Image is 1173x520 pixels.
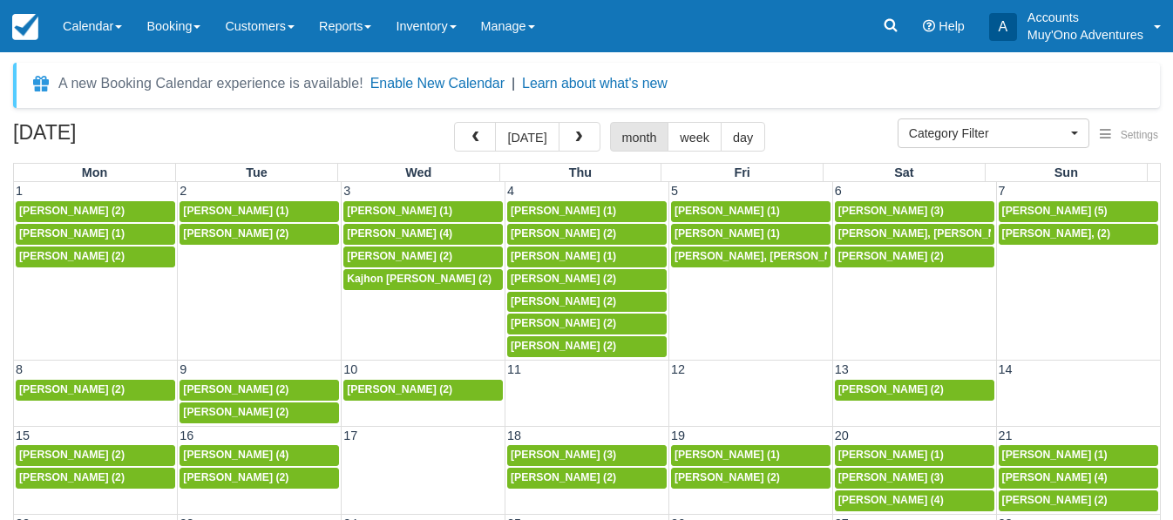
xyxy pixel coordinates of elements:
[58,73,363,94] div: A new Booking Calendar experience is available!
[522,76,668,91] a: Learn about what's new
[505,429,523,442] span: 18
[507,314,667,334] a: [PERSON_NAME] (2)
[178,429,195,442] span: 16
[838,227,1039,240] span: [PERSON_NAME], [PERSON_NAME] (2)
[898,118,1089,148] button: Category Filter
[833,429,851,442] span: 20
[19,471,125,483] span: [PERSON_NAME] (2)
[178,184,188,198] span: 2
[675,227,780,240] span: [PERSON_NAME] (1)
[246,165,268,179] span: Tue
[507,246,667,267] a: [PERSON_NAME] (1)
[342,429,359,442] span: 17
[180,201,339,222] a: [PERSON_NAME] (1)
[675,449,780,461] span: [PERSON_NAME] (1)
[180,380,339,401] a: [PERSON_NAME] (2)
[838,205,944,217] span: [PERSON_NAME] (3)
[343,246,503,267] a: [PERSON_NAME] (2)
[511,449,616,461] span: [PERSON_NAME] (3)
[668,122,722,152] button: week
[669,184,680,198] span: 5
[671,468,831,489] a: [PERSON_NAME] (2)
[511,205,616,217] span: [PERSON_NAME] (1)
[835,201,994,222] a: [PERSON_NAME] (3)
[997,362,1014,376] span: 14
[13,122,234,154] h2: [DATE]
[1089,123,1169,148] button: Settings
[511,340,616,352] span: [PERSON_NAME] (2)
[997,184,1007,198] span: 7
[343,380,503,401] a: [PERSON_NAME] (2)
[180,402,339,423] a: [PERSON_NAME] (2)
[923,20,935,32] i: Help
[14,362,24,376] span: 8
[671,201,831,222] a: [PERSON_NAME] (1)
[183,449,288,461] span: [PERSON_NAME] (4)
[511,250,616,262] span: [PERSON_NAME] (1)
[569,165,592,179] span: Thu
[19,205,125,217] span: [PERSON_NAME] (2)
[939,19,965,33] span: Help
[1121,129,1158,141] span: Settings
[671,246,831,267] a: [PERSON_NAME], [PERSON_NAME] (2)
[183,471,288,483] span: [PERSON_NAME] (2)
[347,383,452,395] span: [PERSON_NAME] (2)
[12,14,38,40] img: checkfront-main-nav-mini-logo.png
[909,125,1067,142] span: Category Filter
[511,471,616,483] span: [PERSON_NAME] (2)
[347,250,452,262] span: [PERSON_NAME] (2)
[180,445,339,466] a: [PERSON_NAME] (4)
[505,184,516,198] span: 4
[675,205,780,217] span: [PERSON_NAME] (1)
[1027,9,1143,26] p: Accounts
[19,449,125,461] span: [PERSON_NAME] (2)
[183,406,288,418] span: [PERSON_NAME] (2)
[16,445,175,466] a: [PERSON_NAME] (2)
[343,224,503,245] a: [PERSON_NAME] (4)
[82,165,108,179] span: Mon
[178,362,188,376] span: 9
[507,201,667,222] a: [PERSON_NAME] (1)
[675,250,875,262] span: [PERSON_NAME], [PERSON_NAME] (2)
[343,201,503,222] a: [PERSON_NAME] (1)
[495,122,559,152] button: [DATE]
[838,449,944,461] span: [PERSON_NAME] (1)
[835,380,994,401] a: [PERSON_NAME] (2)
[342,184,352,198] span: 3
[835,445,994,466] a: [PERSON_NAME] (1)
[507,292,667,313] a: [PERSON_NAME] (2)
[16,246,175,267] a: [PERSON_NAME] (2)
[343,269,503,290] a: Kajhon [PERSON_NAME] (2)
[16,201,175,222] a: [PERSON_NAME] (2)
[512,76,515,91] span: |
[1002,227,1110,240] span: [PERSON_NAME], (2)
[511,295,616,307] span: [PERSON_NAME] (2)
[505,362,523,376] span: 11
[838,250,944,262] span: [PERSON_NAME] (2)
[838,471,944,483] span: [PERSON_NAME] (3)
[180,468,339,489] a: [PERSON_NAME] (2)
[511,273,616,285] span: [PERSON_NAME] (2)
[16,380,175,401] a: [PERSON_NAME] (2)
[1002,494,1108,506] span: [PERSON_NAME] (2)
[19,250,125,262] span: [PERSON_NAME] (2)
[1002,471,1108,483] span: [PERSON_NAME] (4)
[669,362,687,376] span: 12
[894,165,913,179] span: Sat
[989,13,1017,41] div: A
[671,224,831,245] a: [PERSON_NAME] (1)
[835,490,994,511] a: [PERSON_NAME] (4)
[511,227,616,240] span: [PERSON_NAME] (2)
[610,122,669,152] button: month
[835,468,994,489] a: [PERSON_NAME] (3)
[16,468,175,489] a: [PERSON_NAME] (2)
[507,224,667,245] a: [PERSON_NAME] (2)
[1002,205,1108,217] span: [PERSON_NAME] (5)
[507,336,667,357] a: [PERSON_NAME] (2)
[342,362,359,376] span: 10
[734,165,749,179] span: Fri
[507,468,667,489] a: [PERSON_NAME] (2)
[16,224,175,245] a: [PERSON_NAME] (1)
[347,205,452,217] span: [PERSON_NAME] (1)
[999,490,1158,511] a: [PERSON_NAME] (2)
